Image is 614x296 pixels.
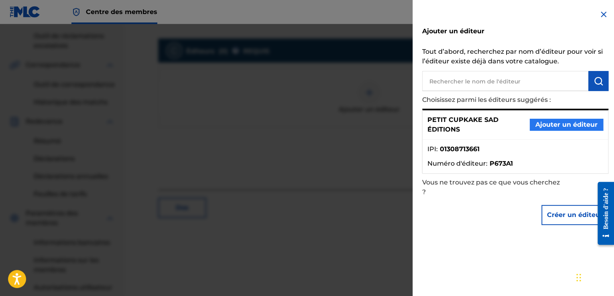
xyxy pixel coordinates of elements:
[427,116,498,133] font: PETIT CUPKAKE SAD ÉDITIONS
[576,266,581,290] div: Traîner
[436,145,438,153] font: :
[427,160,486,167] font: Numéro d'éditeur
[422,27,484,35] font: Ajouter un éditeur
[427,145,436,153] font: IPI
[422,71,588,91] input: Rechercher le nom de l'éditeur
[422,96,551,103] font: Choisissez parmi les éditeurs suggérés :
[440,145,480,153] font: 01308713661
[10,6,41,18] img: Logo du MLC
[486,160,488,167] font: :
[574,257,614,296] iframe: Widget de discussion
[86,8,157,16] font: Centre des membres
[71,7,81,17] img: Détenteur des droits supérieurs
[547,211,603,219] font: Créer un éditeur
[594,76,603,86] img: Rechercher des œuvres
[530,119,603,131] button: Ajouter un éditeur
[422,48,603,65] font: Tout d’abord, recherchez par nom d’éditeur pour voir si l’éditeur existe déjà dans votre catalogue.
[541,205,608,225] button: Créer un éditeur
[422,178,560,196] font: Vous ne trouvez pas ce que vous cherchez ?
[535,121,598,128] font: Ajouter un éditeur
[592,176,614,252] iframe: Centre de ressources
[490,160,513,167] font: P673A1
